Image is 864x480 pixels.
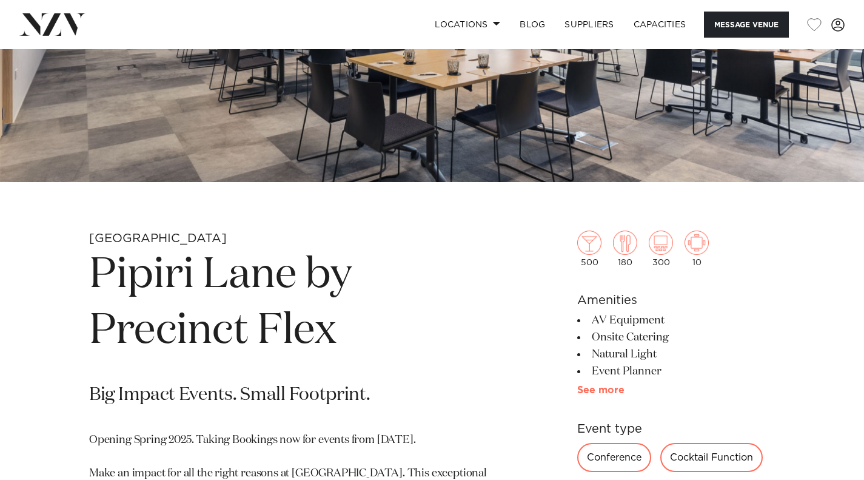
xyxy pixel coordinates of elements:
[704,12,789,38] button: Message Venue
[613,231,637,267] div: 180
[624,12,696,38] a: Capacities
[577,363,775,380] li: Event Planner
[577,346,775,363] li: Natural Light
[19,13,85,35] img: nzv-logo.png
[577,443,651,472] div: Conference
[89,232,227,245] small: [GEOGRAPHIC_DATA]
[685,231,709,267] div: 10
[510,12,555,38] a: BLOG
[660,443,763,472] div: Cocktail Function
[425,12,510,38] a: Locations
[577,231,601,267] div: 500
[649,231,673,255] img: theatre.png
[577,312,775,329] li: AV Equipment
[89,384,491,408] p: Big Impact Events. Small Footprint.
[89,248,491,359] h1: Pipiri Lane by Precinct Flex
[649,231,673,267] div: 300
[577,420,775,438] h6: Event type
[577,291,775,309] h6: Amenities
[685,231,709,255] img: meeting.png
[577,329,775,346] li: Onsite Catering
[555,12,623,38] a: SUPPLIERS
[613,231,637,255] img: dining.png
[577,231,601,255] img: cocktail.png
